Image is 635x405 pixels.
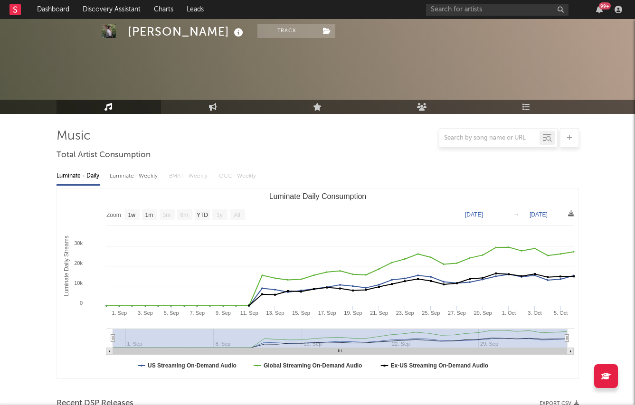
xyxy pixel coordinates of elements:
[180,212,188,218] text: 6m
[240,310,258,316] text: 11. Sep
[138,310,153,316] text: 3. Sep
[269,192,366,200] text: Luminate Daily Consumption
[448,310,466,316] text: 27. Sep
[110,168,160,184] div: Luminate - Weekly
[57,150,151,161] span: Total Artist Consumption
[74,240,83,246] text: 30k
[266,310,284,316] text: 13. Sep
[474,310,492,316] text: 29. Sep
[553,310,567,316] text: 5. Oct
[502,310,515,316] text: 1. Oct
[513,211,519,218] text: →
[216,310,231,316] text: 9. Sep
[344,310,362,316] text: 19. Sep
[79,300,82,306] text: 0
[422,310,440,316] text: 25. Sep
[234,212,240,218] text: All
[426,4,569,16] input: Search for artists
[530,211,548,218] text: [DATE]
[465,211,483,218] text: [DATE]
[74,260,83,266] text: 20k
[599,2,611,9] div: 99 +
[128,212,135,218] text: 1w
[292,310,310,316] text: 15. Sep
[596,6,603,13] button: 99+
[74,280,83,286] text: 10k
[145,212,153,218] text: 1m
[163,310,179,316] text: 5. Sep
[190,310,205,316] text: 7. Sep
[196,212,208,218] text: YTD
[162,212,171,218] text: 3m
[263,362,362,369] text: Global Streaming On-Demand Audio
[528,310,541,316] text: 3. Oct
[63,235,69,296] text: Luminate Daily Streams
[439,134,540,142] input: Search by song name or URL
[148,362,237,369] text: US Streaming On-Demand Audio
[112,310,127,316] text: 1. Sep
[106,212,121,218] text: Zoom
[318,310,336,316] text: 17. Sep
[57,168,100,184] div: Luminate - Daily
[217,212,223,218] text: 1y
[128,24,246,39] div: [PERSON_NAME]
[390,362,488,369] text: Ex-US Streaming On-Demand Audio
[57,188,578,378] svg: Luminate Daily Consumption
[396,310,414,316] text: 23. Sep
[370,310,388,316] text: 21. Sep
[257,24,317,38] button: Track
